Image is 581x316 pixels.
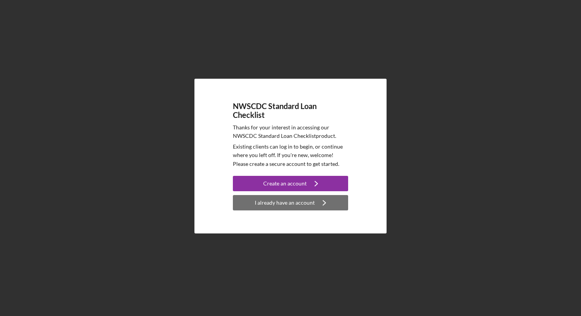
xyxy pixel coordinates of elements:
div: I already have an account [255,195,315,210]
button: I already have an account [233,195,348,210]
p: Thanks for your interest in accessing our NWSCDC Standard Loan Checklist product. [233,123,348,141]
p: Existing clients can log in to begin, or continue where you left off. If you're new, welcome! Ple... [233,142,348,168]
a: Create an account [233,176,348,193]
button: Create an account [233,176,348,191]
h4: NWSCDC Standard Loan Checklist [233,102,348,119]
div: Create an account [263,176,307,191]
